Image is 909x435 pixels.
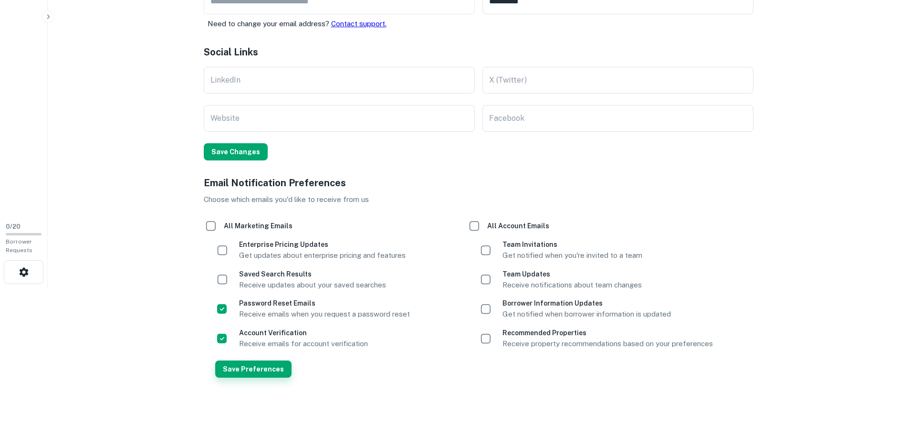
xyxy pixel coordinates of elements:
[239,279,386,291] p: Receive updates about your saved searches
[502,239,642,250] h6: Team Invitations
[239,298,410,308] h6: Password Reset Emails
[239,250,406,261] p: Get updates about enterprise pricing and features
[204,45,753,59] h5: Social Links
[502,269,642,279] h6: Team Updates
[331,20,387,28] a: Contact support.
[204,176,753,190] h5: Email Notification Preferences
[239,338,368,350] p: Receive emails for account verification
[487,221,549,231] h6: All Account Emails
[502,279,642,291] p: Receive notifications about team changes
[6,223,21,230] span: 0 / 20
[6,238,32,254] span: Borrower Requests
[861,359,909,404] iframe: Chat Widget
[239,328,368,338] h6: Account Verification
[204,194,753,205] p: Choose which emails you'd like to receive from us
[502,298,671,308] h6: Borrower Information Updates
[224,221,293,231] h6: All Marketing Emails
[239,269,386,279] h6: Saved Search Results
[239,239,406,250] h6: Enterprise Pricing Updates
[239,308,410,320] p: Receive emails when you request a password reset
[502,308,671,320] p: Get notified when borrower information is updated
[502,338,713,350] p: Receive property recommendations based on your preferences
[502,328,713,338] h6: Recommended Properties
[208,18,475,30] p: Need to change your email address?
[502,250,642,261] p: Get notified when you're invited to a team
[204,143,268,160] button: Save Changes
[215,361,292,378] button: Save Preferences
